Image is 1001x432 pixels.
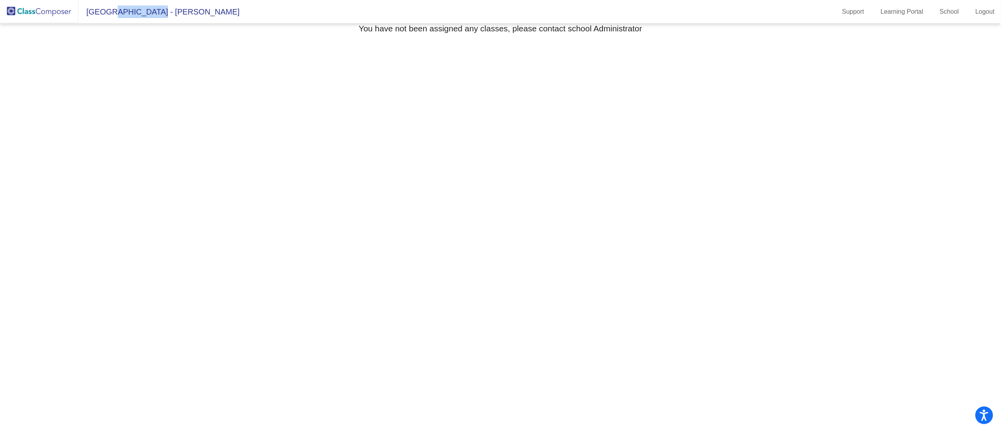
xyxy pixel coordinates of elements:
a: Support [836,5,871,18]
a: Logout [969,5,1001,18]
span: [GEOGRAPHIC_DATA] - [PERSON_NAME] [79,5,239,18]
a: Learning Portal [875,5,930,18]
h3: You have not been assigned any classes, please contact school Administrator [359,24,642,33]
a: School [933,5,965,18]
